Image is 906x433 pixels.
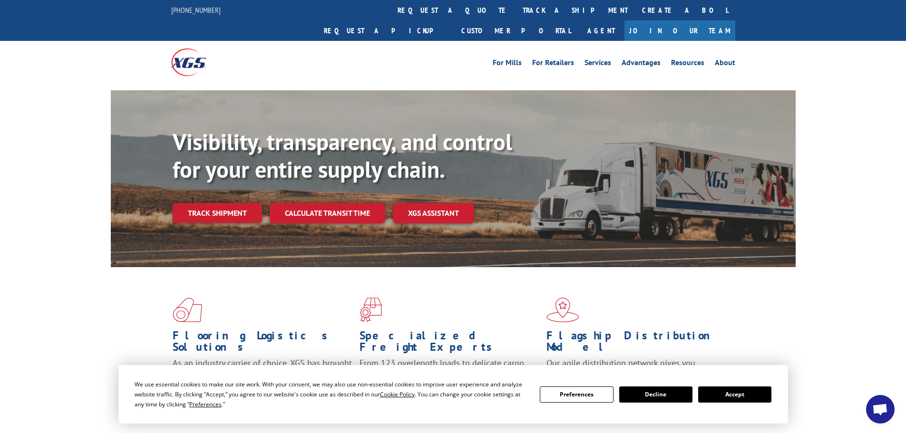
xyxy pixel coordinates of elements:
[380,390,415,398] span: Cookie Policy
[173,298,202,322] img: xgs-icon-total-supply-chain-intelligence-red
[866,395,895,423] a: Open chat
[118,365,788,423] div: Cookie Consent Prompt
[135,379,528,409] div: We use essential cookies to make our site work. With your consent, we may also use non-essential ...
[532,59,574,69] a: For Retailers
[619,386,692,403] button: Decline
[546,330,726,357] h1: Flagship Distribution Model
[454,20,578,41] a: Customer Portal
[360,357,539,400] p: From 123 overlength loads to delicate cargo, our experienced staff knows the best way to move you...
[173,330,352,357] h1: Flooring Logistics Solutions
[622,59,661,69] a: Advantages
[540,386,613,403] button: Preferences
[173,203,262,223] a: Track shipment
[393,203,474,223] a: XGS ASSISTANT
[360,330,539,357] h1: Specialized Freight Experts
[585,59,611,69] a: Services
[360,298,382,322] img: xgs-icon-focused-on-flooring-red
[715,59,735,69] a: About
[546,298,579,322] img: xgs-icon-flagship-distribution-model-red
[173,357,352,391] span: As an industry carrier of choice, XGS has brought innovation and dedication to flooring logistics...
[624,20,735,41] a: Join Our Team
[189,400,222,408] span: Preferences
[171,5,221,15] a: [PHONE_NUMBER]
[493,59,522,69] a: For Mills
[546,357,721,380] span: Our agile distribution network gives you nationwide inventory management on demand.
[671,59,704,69] a: Resources
[270,203,385,223] a: Calculate transit time
[578,20,624,41] a: Agent
[173,127,512,184] b: Visibility, transparency, and control for your entire supply chain.
[317,20,454,41] a: Request a pickup
[698,386,771,403] button: Accept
